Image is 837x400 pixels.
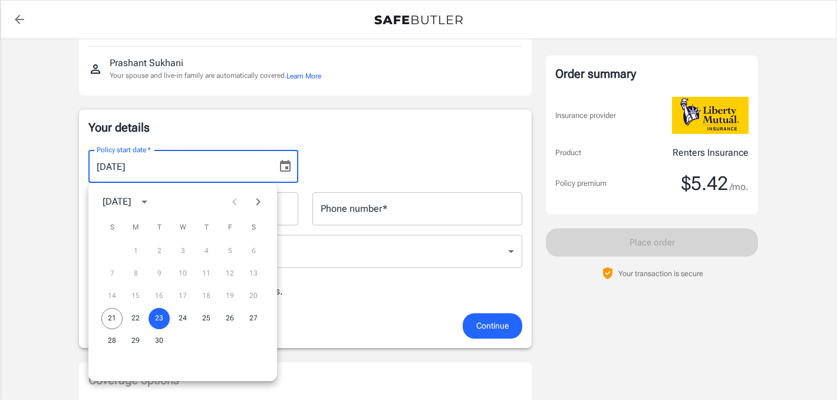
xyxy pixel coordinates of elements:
div: [DATE] [103,195,131,209]
button: 25 [196,308,217,329]
img: Liberty Mutual [672,97,749,134]
button: 30 [149,330,170,352]
span: Continue [476,319,509,333]
label: Policy start date [97,145,151,155]
button: Next month [246,190,270,214]
p: Insurance provider [555,110,616,122]
img: Back to quotes [374,15,463,25]
div: Order summary [555,65,749,83]
button: 22 [125,308,146,329]
p: Your spouse and live-in family are automatically covered. [110,70,321,81]
button: 21 [101,308,123,329]
input: MM/DD/YYYY [88,150,269,183]
p: Your transaction is secure [618,268,703,279]
button: 27 [243,308,264,329]
input: Enter number [312,192,522,225]
span: Thursday [196,216,217,240]
button: 26 [219,308,240,329]
span: Tuesday [149,216,170,240]
button: 24 [172,308,193,329]
button: calendar view is open, switch to year view [134,192,154,212]
p: Your details [88,119,522,136]
button: 29 [125,330,146,352]
p: Prashant Sukhani [110,56,183,70]
p: Policy premium [555,178,607,189]
a: back to quotes [8,8,31,31]
button: 28 [101,330,123,352]
button: Continue [463,313,522,339]
button: Learn More [286,71,321,81]
span: Sunday [101,216,123,240]
p: Renters Insurance [673,146,749,160]
span: Friday [219,216,240,240]
span: Saturday [243,216,264,240]
button: 23 [149,308,170,329]
svg: Insured person [88,62,103,76]
p: Product [555,147,581,159]
span: Monday [125,216,146,240]
span: /mo. [730,179,749,195]
span: $5.42 [681,172,728,195]
button: Choose date, selected date is Sep 23, 2025 [273,155,297,178]
span: Wednesday [172,216,193,240]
